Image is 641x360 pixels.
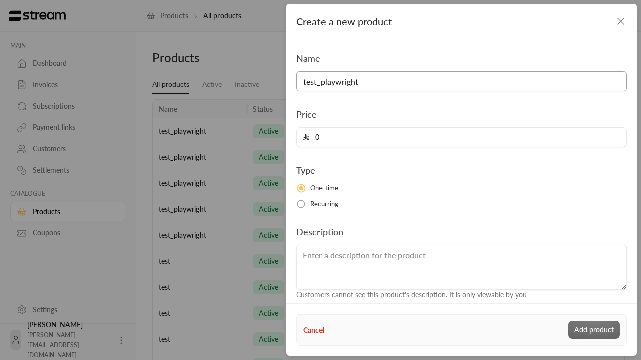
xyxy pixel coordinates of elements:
[296,15,392,27] span: Create a new product
[296,107,317,121] label: Price
[310,199,339,209] span: Recurring
[296,163,315,177] label: Type
[296,225,343,239] label: Description
[310,183,339,193] span: One-time
[296,290,527,299] span: Customers cannot see this product's description. It is only viewable by you
[296,71,627,91] input: Enter the name of the product
[296,51,320,65] label: Name
[309,128,620,147] input: Enter the price for the product
[303,325,324,335] button: Cancel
